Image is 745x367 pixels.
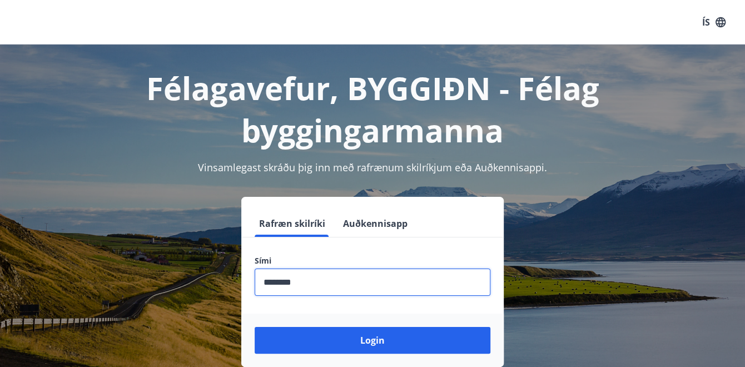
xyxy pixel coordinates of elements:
[255,255,490,266] label: Sími
[696,12,732,32] button: ÍS
[13,67,732,151] h1: Félagavefur, BYGGIÐN - Félag byggingarmanna
[255,327,490,354] button: Login
[255,210,330,237] button: Rafræn skilríki
[198,161,547,174] span: Vinsamlegast skráðu þig inn með rafrænum skilríkjum eða Auðkennisappi.
[339,210,412,237] button: Auðkennisapp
